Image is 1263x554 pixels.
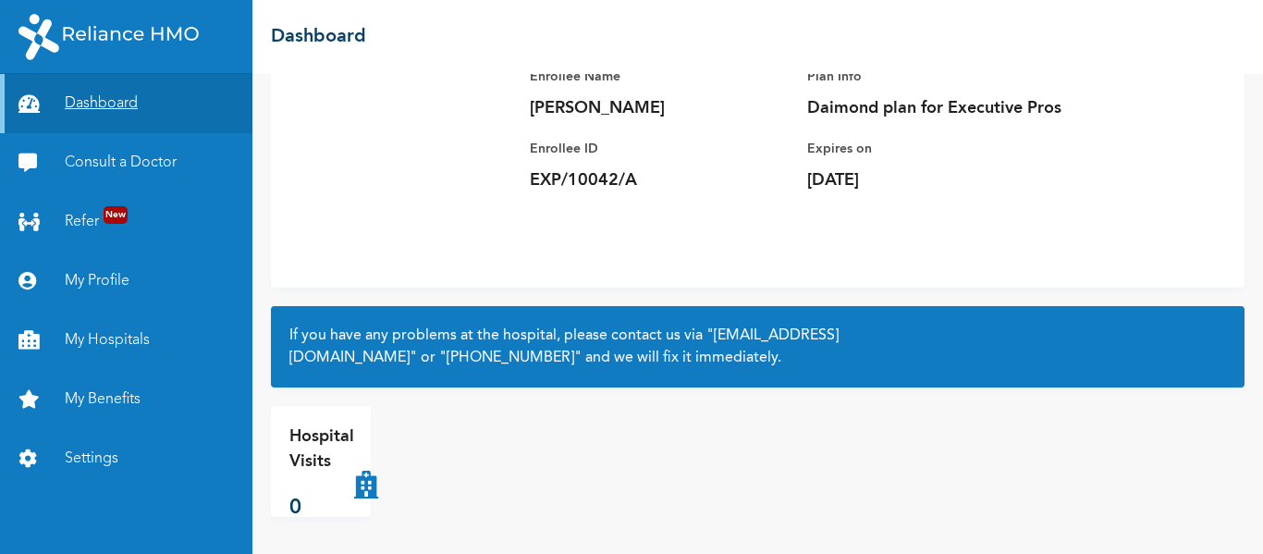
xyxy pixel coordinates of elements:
[530,138,789,160] p: Enrollee ID
[439,351,582,365] a: "[PHONE_NUMBER]"
[530,66,789,88] p: Enrollee Name
[104,206,128,224] span: New
[530,169,789,191] p: EXP/10042/A
[530,97,789,119] p: [PERSON_NAME]
[289,325,1226,369] h2: If you have any problems at the hospital, please contact us via or and we will fix it immediately.
[807,66,1066,88] p: Plan Info
[271,23,366,51] h2: Dashboard
[807,138,1066,160] p: Expires on
[807,97,1066,119] p: Daimond plan for Executive Pros
[18,14,199,60] img: RelianceHMO's Logo
[289,493,354,523] p: 0
[289,425,354,474] p: Hospital Visits
[289,47,511,269] img: Enrollee
[807,169,1066,191] p: [DATE]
